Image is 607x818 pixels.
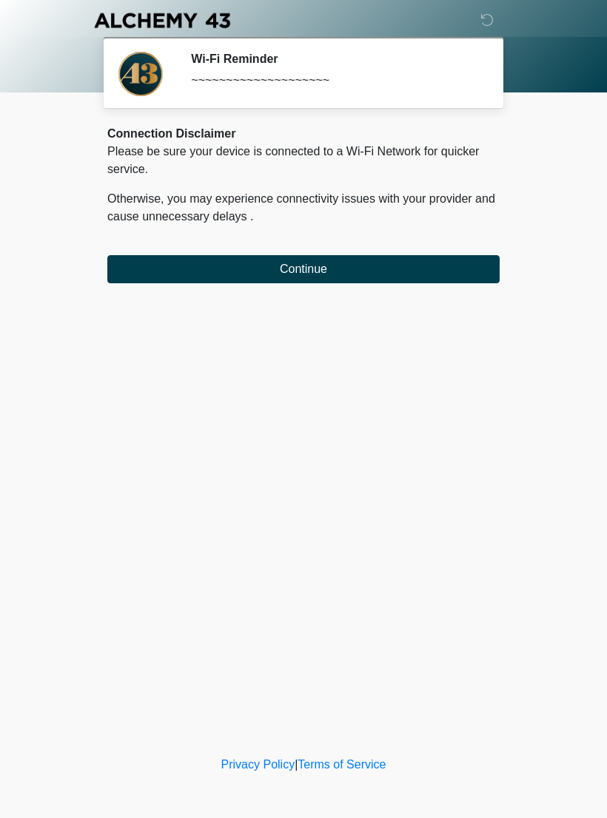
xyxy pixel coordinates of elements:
[298,758,386,771] a: Terms of Service
[191,72,477,89] div: ~~~~~~~~~~~~~~~~~~~~
[107,190,500,226] p: Otherwise, you may experience connectivity issues with your provider and cause unnecessary delays .
[93,11,232,30] img: Alchemy 43 Logo
[191,52,477,66] h2: Wi-Fi Reminder
[295,758,298,771] a: |
[118,52,163,96] img: Agent Avatar
[107,255,500,283] button: Continue
[221,758,295,771] a: Privacy Policy
[107,125,500,143] div: Connection Disclaimer
[107,143,500,178] p: Please be sure your device is connected to a Wi-Fi Network for quicker service.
